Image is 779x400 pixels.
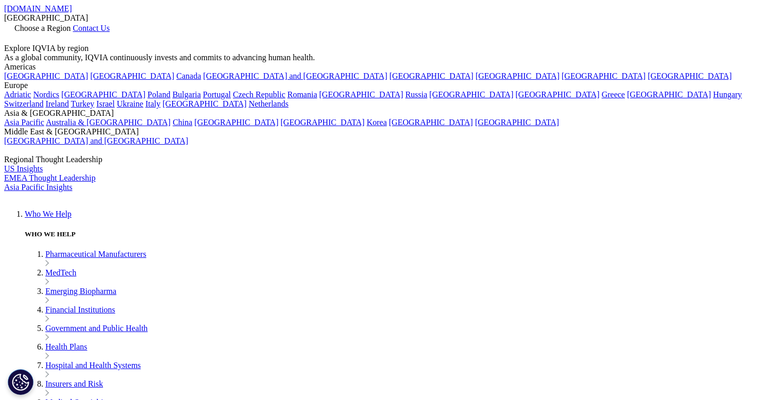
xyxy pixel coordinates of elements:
[25,210,72,218] a: Who We Help
[429,90,513,99] a: [GEOGRAPHIC_DATA]
[4,72,88,80] a: [GEOGRAPHIC_DATA]
[4,13,775,23] div: [GEOGRAPHIC_DATA]
[45,342,87,351] a: Health Plans
[96,99,115,108] a: Israel
[8,369,33,395] button: Cookies Settings
[389,72,473,80] a: [GEOGRAPHIC_DATA]
[389,118,473,127] a: [GEOGRAPHIC_DATA]
[4,173,95,182] a: EMEA Thought Leadership
[45,361,141,370] a: Hospital and Health Systems
[46,118,171,127] a: Australia & [GEOGRAPHIC_DATA]
[4,164,43,173] a: US Insights
[405,90,428,99] a: Russia
[4,4,72,13] a: [DOMAIN_NAME]
[45,99,69,108] a: Ireland
[4,62,775,72] div: Americas
[61,90,145,99] a: [GEOGRAPHIC_DATA]
[4,44,775,53] div: Explore IQVIA by region
[147,90,170,99] a: Poland
[90,72,174,80] a: [GEOGRAPHIC_DATA]
[4,81,775,90] div: Europe
[627,90,711,99] a: [GEOGRAPHIC_DATA]
[71,99,94,108] a: Turkey
[287,90,317,99] a: Romania
[602,90,625,99] a: Greece
[45,324,148,333] a: Government and Public Health
[45,305,115,314] a: Financial Institutions
[319,90,403,99] a: [GEOGRAPHIC_DATA]
[45,250,146,258] a: Pharmaceutical Manufacturers
[249,99,289,108] a: Netherlands
[194,118,278,127] a: [GEOGRAPHIC_DATA]
[4,136,188,145] a: [GEOGRAPHIC_DATA] and [GEOGRAPHIC_DATA]
[713,90,742,99] a: Hungary
[562,72,646,80] a: [GEOGRAPHIC_DATA]
[648,72,732,80] a: [GEOGRAPHIC_DATA]
[4,183,72,192] a: Asia Pacific Insights
[203,72,387,80] a: [GEOGRAPHIC_DATA] and [GEOGRAPHIC_DATA]
[73,24,110,32] a: Contact Us
[176,72,201,80] a: Canada
[14,24,71,32] span: Choose a Region
[45,287,116,295] a: Emerging Biopharma
[173,90,201,99] a: Bulgaria
[45,268,76,277] a: MedTech
[145,99,160,108] a: Italy
[367,118,387,127] a: Korea
[162,99,246,108] a: [GEOGRAPHIC_DATA]
[476,72,560,80] a: [GEOGRAPHIC_DATA]
[4,118,44,127] a: Asia Pacific
[173,118,192,127] a: China
[203,90,231,99] a: Portugal
[4,155,775,164] div: Regional Thought Leadership
[4,109,775,118] div: Asia & [GEOGRAPHIC_DATA]
[4,53,775,62] div: As a global community, IQVIA continuously invests and commits to advancing human health.
[33,90,59,99] a: Nordics
[4,99,43,108] a: Switzerland
[281,118,365,127] a: [GEOGRAPHIC_DATA]
[4,127,775,136] div: Middle East & [GEOGRAPHIC_DATA]
[45,379,103,388] a: Insurers and Risk
[475,118,559,127] a: [GEOGRAPHIC_DATA]
[4,90,31,99] a: Adriatic
[516,90,600,99] a: [GEOGRAPHIC_DATA]
[25,230,775,238] h5: WHO WE HELP
[117,99,144,108] a: Ukraine
[233,90,285,99] a: Czech Republic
